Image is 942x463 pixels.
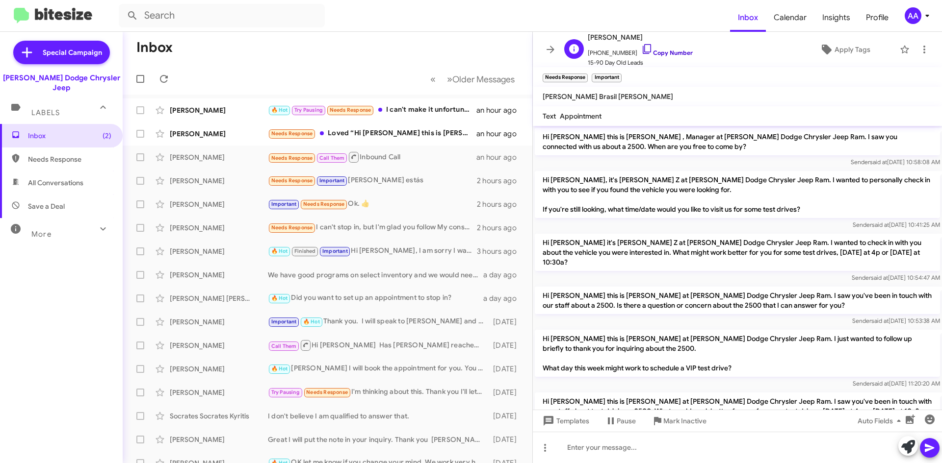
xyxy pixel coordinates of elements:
[268,411,488,421] div: I don't believe I am qualified to answer that.
[852,274,940,281] span: Sender [DATE] 10:54:47 AM
[319,177,345,184] span: Important
[905,7,921,24] div: AA
[268,435,488,444] div: Great I will put the note in your inquiry. Thank you [PERSON_NAME]
[835,41,870,58] span: Apply Tags
[872,221,889,228] span: said at
[170,364,268,374] div: [PERSON_NAME]
[560,112,602,121] span: Appointment
[488,341,524,350] div: [DATE]
[766,3,814,32] a: Calendar
[588,43,693,58] span: [PHONE_NUMBER]
[663,412,706,430] span: Mark Inactive
[170,176,268,186] div: [PERSON_NAME]
[31,108,60,117] span: Labels
[488,317,524,327] div: [DATE]
[271,224,313,231] span: Needs Response
[592,73,621,82] small: Important
[814,3,858,32] a: Insights
[853,221,940,228] span: Sender [DATE] 10:41:25 AM
[452,74,515,85] span: Older Messages
[488,364,524,374] div: [DATE]
[543,73,588,82] small: Needs Response
[271,295,288,301] span: 🔥 Hot
[268,339,488,351] div: Hi [PERSON_NAME] Has [PERSON_NAME] reached out for you?
[488,388,524,397] div: [DATE]
[271,201,297,207] span: Important
[268,387,488,398] div: I'm thinking about this. Thank you I'll let you know
[588,58,693,68] span: 15-90 Day Old Leads
[850,412,913,430] button: Auto Fields
[477,246,524,256] div: 3 hours ago
[28,131,111,141] span: Inbox
[119,4,325,27] input: Search
[306,389,348,395] span: Needs Response
[271,366,288,372] span: 🔥 Hot
[319,155,345,161] span: Call Them
[170,129,268,139] div: [PERSON_NAME]
[870,158,887,166] span: said at
[858,3,896,32] a: Profile
[271,107,288,113] span: 🔥 Hot
[268,198,477,210] div: Ok. 👍
[271,155,313,161] span: Needs Response
[268,270,483,280] div: We have good programs on select inventory and we would need to take a look at your vehicle to get...
[43,48,102,57] span: Special Campaign
[13,41,110,64] a: Special Campaign
[535,128,940,155] p: Hi [PERSON_NAME] this is [PERSON_NAME] , Manager at [PERSON_NAME] Dodge Chrysler Jeep Ram. I saw ...
[268,104,476,116] div: I can't make it unfortunately. I noticed I have some where to be at noon. We have time let's plan...
[896,7,931,24] button: AA
[477,199,524,209] div: 2 hours ago
[271,248,288,254] span: 🔥 Hot
[430,73,436,85] span: «
[170,317,268,327] div: [PERSON_NAME]
[268,128,476,139] div: Loved “Hi [PERSON_NAME] this is [PERSON_NAME] , Manager at [PERSON_NAME] Dodge Chrysler Jeep Ram....
[268,292,483,304] div: Did you want to set up an appointment to stop in?
[28,178,83,188] span: All Conversations
[31,230,52,239] span: More
[271,343,297,349] span: Call Them
[476,129,524,139] div: an hour ago
[170,270,268,280] div: [PERSON_NAME]
[268,151,476,163] div: Inbound Call
[871,274,888,281] span: said at
[28,154,111,164] span: Needs Response
[588,31,693,43] span: [PERSON_NAME]
[541,412,589,430] span: Templates
[170,341,268,350] div: [PERSON_NAME]
[477,223,524,233] div: 2 hours ago
[535,234,940,271] p: Hi [PERSON_NAME] it's [PERSON_NAME] Z at [PERSON_NAME] Dodge Chrysler Jeep Ram. I wanted to check...
[483,293,524,303] div: a day ago
[303,318,320,325] span: 🔥 Hot
[268,175,477,186] div: [PERSON_NAME] estás
[535,330,940,377] p: Hi [PERSON_NAME] this is [PERSON_NAME] at [PERSON_NAME] Dodge Chrysler Jeep Ram. I just wanted to...
[170,105,268,115] div: [PERSON_NAME]
[271,177,313,184] span: Needs Response
[730,3,766,32] span: Inbox
[170,435,268,444] div: [PERSON_NAME]
[268,222,477,233] div: I can't stop in, but I'm glad you follow My construction company is in the market for a new and o...
[617,412,636,430] span: Pause
[170,293,268,303] div: [PERSON_NAME] [PERSON_NAME]
[871,317,889,324] span: said at
[447,73,452,85] span: »
[170,246,268,256] div: [PERSON_NAME]
[294,248,316,254] span: Finished
[330,107,371,113] span: Needs Response
[303,201,345,207] span: Needs Response
[441,69,521,89] button: Next
[641,49,693,56] a: Copy Number
[543,112,556,121] span: Text
[268,363,488,374] div: [PERSON_NAME] I will book the appointment for you. You can tell me which two later or [DATE] [PER...
[271,389,300,395] span: Try Pausing
[851,158,940,166] span: Sender [DATE] 10:58:08 AM
[28,201,65,211] span: Save a Deal
[170,152,268,162] div: [PERSON_NAME]
[543,92,673,101] span: [PERSON_NAME] Brasil [PERSON_NAME]
[170,199,268,209] div: [PERSON_NAME]
[271,130,313,137] span: Needs Response
[483,270,524,280] div: a day ago
[535,392,940,420] p: Hi [PERSON_NAME] this is [PERSON_NAME] at [PERSON_NAME] Dodge Chrysler Jeep Ram. I saw you've bee...
[858,412,905,430] span: Auto Fields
